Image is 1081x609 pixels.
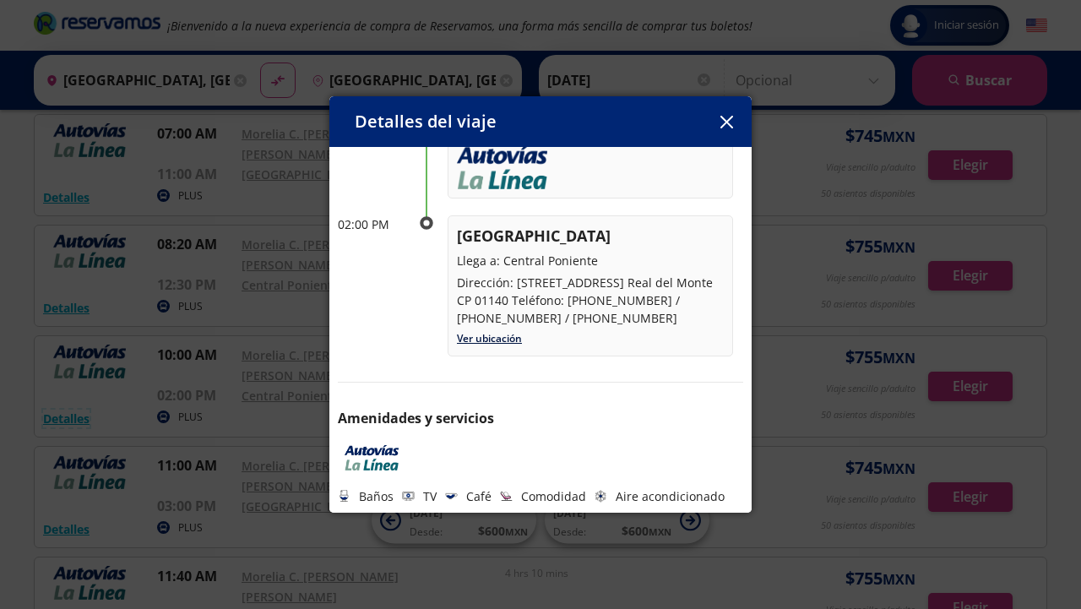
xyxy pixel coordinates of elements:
p: TV [423,487,437,505]
p: Dirección: [STREET_ADDRESS] Real del Monte CP 01140 Teléfono: [PHONE_NUMBER] / [PHONE_NUMBER] / [... [457,274,724,327]
p: Café [466,487,492,505]
a: Ver ubicación [457,331,522,345]
p: 02:00 PM [338,215,405,233]
p: Baños [359,487,394,505]
img: AUTOVÍAS Y LA LÍNEA [338,445,405,470]
p: [GEOGRAPHIC_DATA] [457,225,724,247]
img: Logo_Autovias_LaLinea_VERT.png [457,146,547,188]
p: Llega a: Central Poniente [457,252,724,269]
p: Comodidad [521,487,586,505]
p: Detalles del viaje [355,109,497,134]
p: Amenidades y servicios [338,408,743,428]
p: Aire acondicionado [616,487,725,505]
